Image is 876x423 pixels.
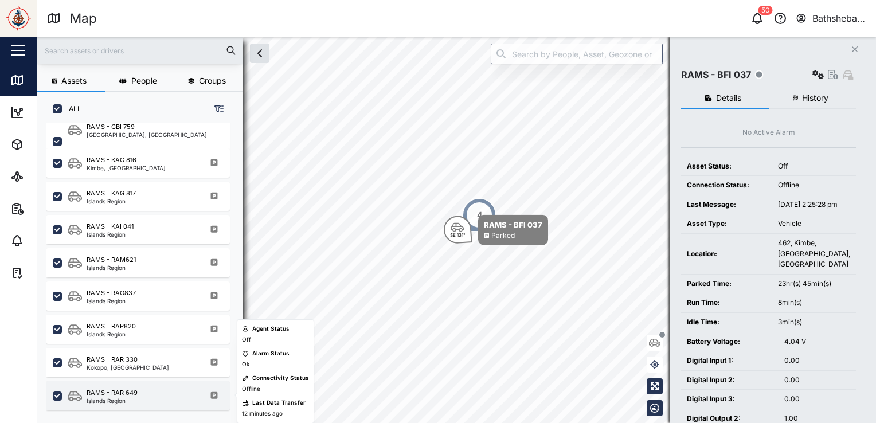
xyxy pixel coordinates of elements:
div: Map [30,74,56,87]
div: RAMS - KAI 041 [87,222,134,232]
canvas: Map [37,37,876,423]
div: Location: [687,249,766,260]
div: Agent Status [252,324,290,334]
div: Asset Type: [687,218,766,229]
div: No Active Alarm [742,127,795,138]
div: Connection Status: [687,180,766,191]
div: Map marker [444,215,548,245]
div: 8min(s) [778,297,850,308]
div: SE 131° [450,233,466,237]
div: Asset Status: [687,161,766,172]
img: Main Logo [6,6,31,31]
div: Ok [242,360,249,369]
div: RAMS - BFI 037 [681,68,751,82]
div: Islands Region [87,398,138,404]
div: Offline [778,180,850,191]
div: Digital Input 3: [687,394,773,405]
div: 0.00 [784,375,850,386]
div: RAMS - RAR 330 [87,355,138,365]
div: RAMS - KAG 817 [87,189,136,198]
span: History [802,94,828,102]
div: 12 minutes ago [242,409,283,418]
div: Parked Time: [687,279,766,289]
label: ALL [62,104,81,113]
div: 50 [758,6,773,15]
input: Search assets or drivers [44,42,236,59]
div: Parked [491,230,515,241]
div: Run Time: [687,297,766,308]
div: RAMS - BFI 037 [484,219,542,230]
button: Bathsheba Kare [795,10,867,26]
span: Assets [61,77,87,85]
span: Groups [199,77,226,85]
div: Off [778,161,850,172]
div: RAMS - KAG 816 [87,155,136,165]
div: Map [70,9,97,29]
div: 23hr(s) 45min(s) [778,279,850,289]
div: Assets [30,138,65,151]
div: Kimbe, [GEOGRAPHIC_DATA] [87,165,166,171]
div: [GEOGRAPHIC_DATA], [GEOGRAPHIC_DATA] [87,132,207,138]
div: RAMS - RAP820 [87,322,136,331]
div: Connectivity Status [252,374,309,383]
div: Idle Time: [687,317,766,328]
div: Islands Region [87,198,136,204]
div: Alarm Status [252,349,290,358]
div: 3min(s) [778,317,850,328]
div: Islands Region [87,232,134,237]
span: Details [716,94,741,102]
div: RAMS - RAM621 [87,255,136,265]
div: RAMS - CBI 759 [87,122,135,132]
div: Map marker [462,198,496,232]
div: Dashboard [30,106,81,119]
div: Digital Input 1: [687,355,773,366]
div: Off [242,335,251,344]
div: Vehicle [778,218,850,229]
div: Last Message: [687,199,766,210]
div: Islands Region [87,331,136,337]
div: Battery Voltage: [687,336,773,347]
div: 0.00 [784,394,850,405]
div: Tasks [30,267,61,279]
div: Reports [30,202,69,215]
div: Islands Region [87,298,136,304]
div: 4 [477,209,482,221]
div: Kokopo, [GEOGRAPHIC_DATA] [87,365,169,370]
div: RAMS - RAR 649 [87,388,138,398]
div: 0.00 [784,355,850,366]
div: Bathsheba Kare [812,11,866,26]
div: 4.04 V [784,336,850,347]
div: Sites [30,170,57,183]
div: RAMS - RAO837 [87,288,136,298]
div: [DATE] 2:25:28 pm [778,199,850,210]
span: People [131,77,157,85]
div: 462, Kimbe, [GEOGRAPHIC_DATA], [GEOGRAPHIC_DATA] [778,238,850,270]
div: Digital Input 2: [687,375,773,386]
div: Alarms [30,234,65,247]
input: Search by People, Asset, Geozone or Place [491,44,663,64]
div: Offline [242,385,260,394]
div: Islands Region [87,265,136,271]
div: grid [46,123,243,414]
div: Last Data Transfer [252,398,306,408]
